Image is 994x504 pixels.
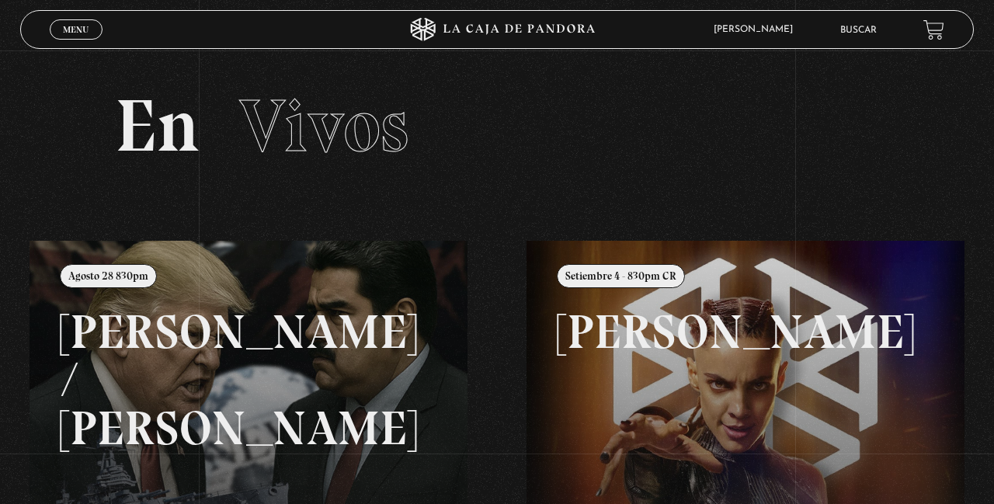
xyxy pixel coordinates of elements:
[63,25,89,34] span: Menu
[923,19,944,40] a: View your shopping cart
[239,82,408,170] span: Vivos
[706,25,808,34] span: [PERSON_NAME]
[58,38,95,49] span: Cerrar
[840,26,877,35] a: Buscar
[115,89,878,163] h2: En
